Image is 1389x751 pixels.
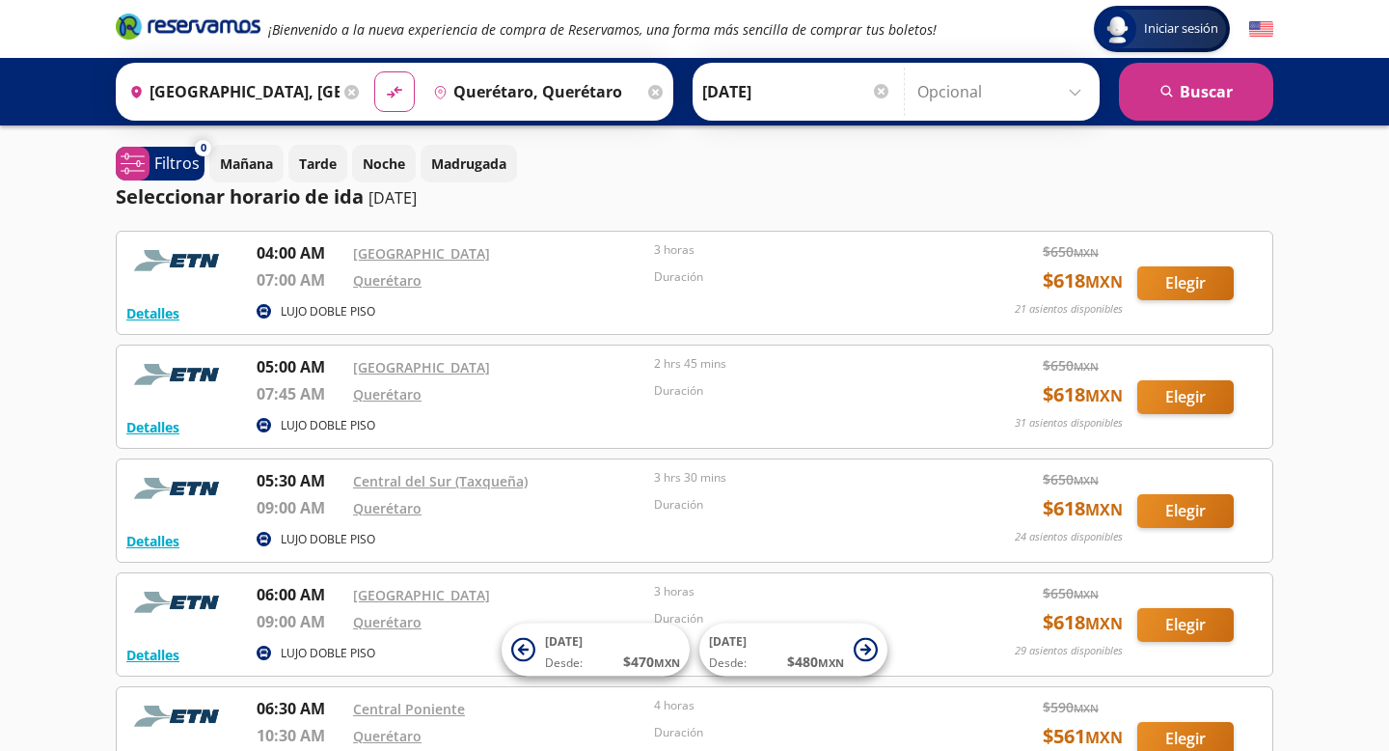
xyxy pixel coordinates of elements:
a: [GEOGRAPHIC_DATA] [353,244,490,263]
p: Seleccionar horario de ida [116,182,364,211]
p: 06:00 AM [257,583,343,606]
small: MXN [654,655,680,670]
small: MXN [818,655,844,670]
p: 10:30 AM [257,724,343,747]
p: Mañana [220,153,273,174]
a: Querétaro [353,613,422,631]
img: RESERVAMOS [126,697,232,736]
span: $ 561 [1043,722,1123,751]
span: $ 618 [1043,608,1123,637]
button: [DATE]Desde:$470MXN [502,624,690,677]
a: [GEOGRAPHIC_DATA] [353,586,490,604]
a: Querétaro [353,499,422,517]
button: Elegir [1137,494,1234,528]
span: $ 618 [1043,494,1123,523]
small: MXN [1074,701,1099,715]
button: [DATE]Desde:$480MXN [699,624,887,677]
small: MXN [1085,613,1123,634]
span: 0 [201,140,206,156]
small: MXN [1074,587,1099,601]
span: Iniciar sesión [1136,19,1226,39]
span: Desde: [545,654,583,672]
small: MXN [1074,473,1099,487]
span: $ 650 [1043,469,1099,489]
p: [DATE] [368,186,417,209]
p: LUJO DOBLE PISO [281,417,375,434]
p: 09:00 AM [257,610,343,633]
p: 4 horas [654,697,945,714]
p: 2 hrs 45 mins [654,355,945,373]
span: [DATE] [709,633,747,650]
span: [DATE] [545,633,583,650]
a: Central del Sur (Taxqueña) [353,472,528,490]
small: MXN [1085,727,1123,748]
a: [GEOGRAPHIC_DATA] [353,358,490,376]
a: Brand Logo [116,12,260,46]
a: Central Poniente [353,700,465,718]
p: Madrugada [431,153,506,174]
small: MXN [1074,245,1099,260]
p: 05:00 AM [257,355,343,378]
button: Tarde [288,145,347,182]
p: 3 horas [654,583,945,600]
button: English [1249,17,1273,42]
span: $ 480 [787,652,844,672]
p: Duración [654,496,945,514]
p: 3 hrs 30 mins [654,469,945,487]
img: RESERVAMOS [126,583,232,622]
p: 06:30 AM [257,697,343,720]
a: Querétaro [353,385,422,403]
span: $ 650 [1043,241,1099,262]
button: Buscar [1119,63,1273,121]
p: Noche [363,153,405,174]
span: $ 590 [1043,697,1099,717]
p: Tarde [299,153,337,174]
span: $ 618 [1043,266,1123,295]
p: 21 asientos disponibles [1015,301,1123,318]
button: Detalles [126,303,179,323]
p: 09:00 AM [257,496,343,519]
p: 24 asientos disponibles [1015,529,1123,545]
img: RESERVAMOS [126,469,232,508]
button: 0Filtros [116,147,204,181]
small: MXN [1074,359,1099,374]
button: Elegir [1137,608,1234,642]
p: 04:00 AM [257,241,343,264]
span: $ 650 [1043,583,1099,603]
span: $ 618 [1043,380,1123,409]
em: ¡Bienvenido a la nueva experiencia de compra de Reservamos, una forma más sencilla de comprar tus... [268,20,937,39]
a: Querétaro [353,271,422,290]
span: $ 470 [623,652,680,672]
img: RESERVAMOS [126,355,232,394]
button: Madrugada [421,145,517,182]
button: Mañana [209,145,284,182]
button: Detalles [126,645,179,665]
p: 07:45 AM [257,382,343,405]
p: LUJO DOBLE PISO [281,531,375,548]
input: Buscar Origen [122,68,340,116]
span: Desde: [709,654,747,672]
a: Querétaro [353,727,422,745]
p: Duración [654,724,945,741]
p: 3 horas [654,241,945,259]
p: LUJO DOBLE PISO [281,645,375,662]
p: Filtros [154,152,200,175]
p: Duración [654,382,945,400]
p: 07:00 AM [257,268,343,292]
button: Detalles [126,531,179,551]
button: Elegir [1137,266,1234,300]
input: Buscar Destino [425,68,643,116]
span: $ 650 [1043,355,1099,375]
small: MXN [1085,499,1123,520]
small: MXN [1085,271,1123,292]
p: 05:30 AM [257,469,343,492]
img: RESERVAMOS [126,241,232,280]
button: Detalles [126,417,179,437]
small: MXN [1085,385,1123,406]
i: Brand Logo [116,12,260,41]
input: Opcional [917,68,1090,116]
p: LUJO DOBLE PISO [281,303,375,320]
p: 29 asientos disponibles [1015,643,1123,659]
button: Noche [352,145,416,182]
p: Duración [654,268,945,286]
